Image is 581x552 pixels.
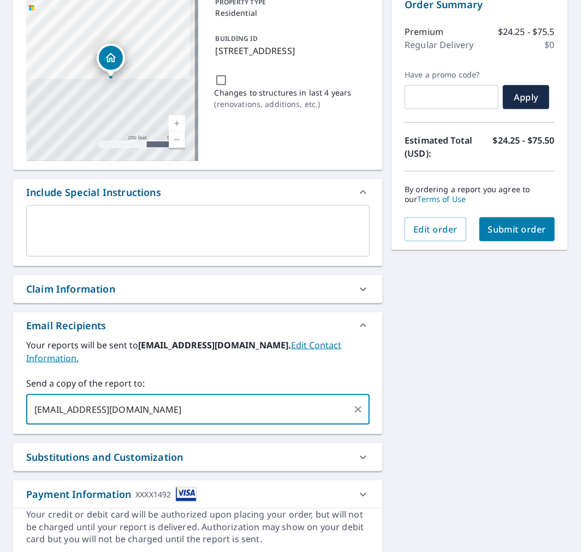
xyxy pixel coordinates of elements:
[405,25,443,38] p: Premium
[405,185,555,204] p: By ordering a report you agree to our
[26,339,370,365] label: Your reports will be sent to
[479,217,555,241] button: Submit order
[405,38,473,51] p: Regular Delivery
[26,318,106,333] div: Email Recipients
[405,70,499,80] label: Have a promo code?
[97,44,125,78] div: Dropped pin, building 1, Residential property, 34422 N Eastings Way Gurnee, IL 60031
[13,312,383,339] div: Email Recipients
[26,487,197,502] div: Payment Information
[216,34,258,43] p: BUILDING ID
[13,179,383,205] div: Include Special Instructions
[215,98,352,110] p: ( renovations, additions, etc. )
[13,480,383,508] div: Payment InformationXXXX1492cardImage
[545,38,555,51] p: $0
[216,7,366,19] p: Residential
[512,91,541,103] span: Apply
[405,134,479,160] p: Estimated Total (USD):
[135,487,171,502] div: XXXX1492
[169,132,185,148] a: Current Level 17, Zoom Out
[418,194,466,204] a: Terms of Use
[26,508,370,546] div: Your credit or debit card will be authorized upon placing your order, but will not be charged unt...
[176,487,197,502] img: cardImage
[216,44,366,57] p: [STREET_ADDRESS]
[503,85,549,109] button: Apply
[26,450,183,465] div: Substitutions and Customization
[13,443,383,471] div: Substitutions and Customization
[138,339,291,351] b: [EMAIL_ADDRESS][DOMAIN_NAME].
[498,25,555,38] p: $24.25 - $75.5
[26,282,115,296] div: Claim Information
[493,134,555,160] p: $24.25 - $75.50
[413,223,458,235] span: Edit order
[215,87,352,98] p: Changes to structures in last 4 years
[488,223,547,235] span: Submit order
[351,402,366,417] button: Clear
[169,115,185,132] a: Current Level 17, Zoom In
[405,217,466,241] button: Edit order
[26,377,370,390] label: Send a copy of the report to:
[26,185,161,200] div: Include Special Instructions
[13,275,383,303] div: Claim Information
